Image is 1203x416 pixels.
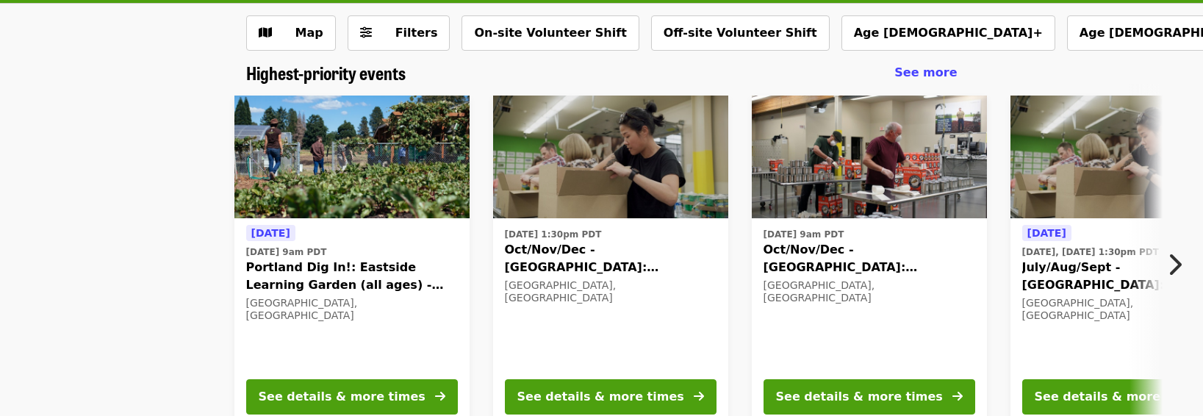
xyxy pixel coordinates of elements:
span: Filters [395,26,438,40]
div: Highest-priority events [234,62,969,84]
div: [GEOGRAPHIC_DATA], [GEOGRAPHIC_DATA] [764,279,975,304]
button: See details & more times [246,379,458,415]
a: Highest-priority events [246,62,406,84]
img: Portland Dig In!: Eastside Learning Garden (all ages) - Aug/Sept/Oct organized by Oregon Food Bank [234,96,470,219]
button: Show map view [246,15,336,51]
i: arrow-right icon [694,390,704,404]
button: Age [DEMOGRAPHIC_DATA]+ [841,15,1055,51]
img: Oct/Nov/Dec - Portland: Repack/Sort (age 8+) organized by Oregon Food Bank [493,96,728,219]
button: See details & more times [505,379,717,415]
span: See more [894,65,957,79]
div: See details & more times [1035,388,1202,406]
button: See details & more times [764,379,975,415]
span: Map [295,26,323,40]
button: Filters (0 selected) [348,15,450,51]
span: Highest-priority events [246,60,406,85]
i: arrow-right icon [435,390,445,404]
span: Oct/Nov/Dec - [GEOGRAPHIC_DATA]: Repack/Sort (age [DEMOGRAPHIC_DATA]+) [505,241,717,276]
span: Oct/Nov/Dec - [GEOGRAPHIC_DATA]: Repack/Sort (age [DEMOGRAPHIC_DATA]+) [764,241,975,276]
time: [DATE], [DATE] 1:30pm PDT [1022,245,1159,259]
img: Oct/Nov/Dec - Portland: Repack/Sort (age 16+) organized by Oregon Food Bank [752,96,987,219]
span: Portland Dig In!: Eastside Learning Garden (all ages) - Aug/Sept/Oct [246,259,458,294]
button: Next item [1154,244,1203,285]
span: [DATE] [251,227,290,239]
button: On-site Volunteer Shift [462,15,639,51]
a: See more [894,64,957,82]
div: [GEOGRAPHIC_DATA], [GEOGRAPHIC_DATA] [246,297,458,322]
i: arrow-right icon [952,390,963,404]
time: [DATE] 1:30pm PDT [505,228,602,241]
i: chevron-right icon [1167,251,1182,279]
time: [DATE] 9am PDT [246,245,327,259]
button: Off-site Volunteer Shift [651,15,830,51]
div: See details & more times [776,388,943,406]
div: [GEOGRAPHIC_DATA], [GEOGRAPHIC_DATA] [505,279,717,304]
i: map icon [259,26,272,40]
div: See details & more times [259,388,425,406]
div: See details & more times [517,388,684,406]
i: sliders-h icon [360,26,372,40]
time: [DATE] 9am PDT [764,228,844,241]
span: [DATE] [1027,227,1066,239]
